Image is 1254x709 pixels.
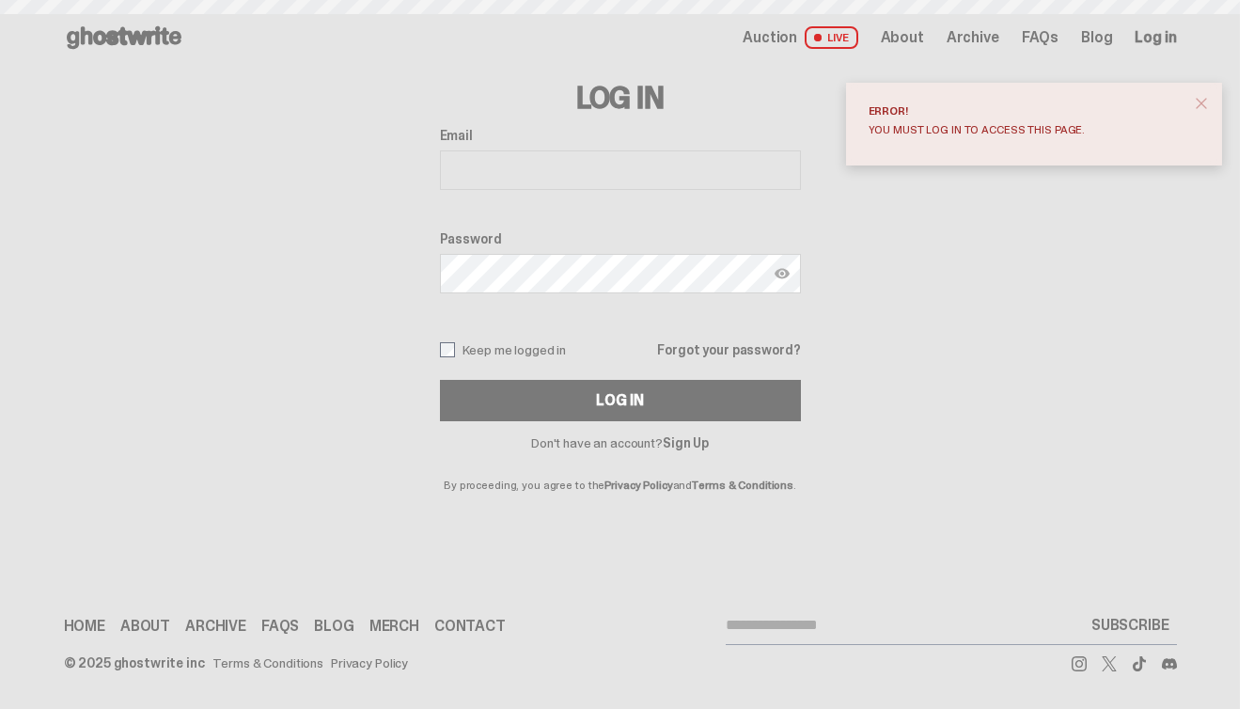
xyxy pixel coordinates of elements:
[185,619,246,634] a: Archive
[1135,30,1176,45] a: Log in
[775,266,790,281] img: Show password
[369,619,419,634] a: Merch
[743,30,797,45] span: Auction
[805,26,858,49] span: LIVE
[440,342,455,357] input: Keep me logged in
[1084,607,1177,644] button: SUBSCRIBE
[869,124,1184,135] div: You must log in to access this page.
[692,478,793,493] a: Terms & Conditions
[663,434,709,451] a: Sign Up
[434,619,506,634] a: Contact
[1081,30,1112,45] a: Blog
[440,436,801,449] p: Don't have an account?
[743,26,857,49] a: Auction LIVE
[440,449,801,491] p: By proceeding, you agree to the and .
[440,83,801,113] h3: Log In
[1184,87,1218,120] button: close
[440,342,567,357] label: Keep me logged in
[869,105,1184,117] div: Error!
[314,619,353,634] a: Blog
[212,656,323,670] a: Terms & Conditions
[657,343,800,356] a: Forgot your password?
[596,393,643,408] div: Log In
[64,656,205,670] div: © 2025 ghostwrite inc
[440,128,801,143] label: Email
[331,656,408,670] a: Privacy Policy
[440,231,801,246] label: Password
[440,380,801,421] button: Log In
[64,619,105,634] a: Home
[120,619,170,634] a: About
[1022,30,1058,45] a: FAQs
[261,619,299,634] a: FAQs
[881,30,924,45] a: About
[947,30,999,45] a: Archive
[604,478,672,493] a: Privacy Policy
